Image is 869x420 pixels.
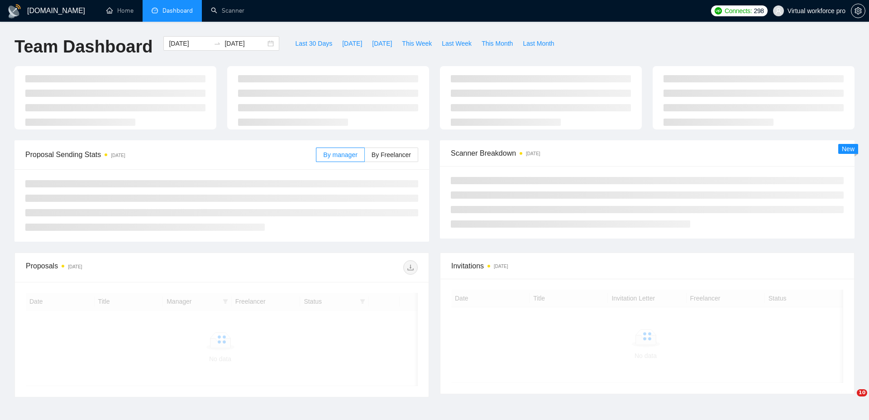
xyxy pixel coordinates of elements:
[372,38,392,48] span: [DATE]
[342,38,362,48] span: [DATE]
[68,264,82,269] time: [DATE]
[111,153,125,158] time: [DATE]
[7,4,22,19] img: logo
[857,389,867,396] span: 10
[842,145,855,153] span: New
[26,260,222,275] div: Proposals
[214,40,221,47] span: swap-right
[323,151,357,158] span: By manager
[337,36,367,51] button: [DATE]
[162,7,193,14] span: Dashboard
[518,36,559,51] button: Last Month
[169,38,210,48] input: Start date
[523,38,554,48] span: Last Month
[477,36,518,51] button: This Month
[152,7,158,14] span: dashboard
[494,264,508,269] time: [DATE]
[482,38,513,48] span: This Month
[437,36,477,51] button: Last Week
[214,40,221,47] span: to
[526,151,540,156] time: [DATE]
[397,36,437,51] button: This Week
[851,7,865,14] a: setting
[754,6,764,16] span: 298
[451,260,843,272] span: Invitations
[367,36,397,51] button: [DATE]
[14,36,153,57] h1: Team Dashboard
[725,6,752,16] span: Connects:
[290,36,337,51] button: Last 30 Days
[451,148,844,159] span: Scanner Breakdown
[295,38,332,48] span: Last 30 Days
[851,7,865,14] span: setting
[372,151,411,158] span: By Freelancer
[402,38,432,48] span: This Week
[25,149,316,160] span: Proposal Sending Stats
[442,38,472,48] span: Last Week
[211,7,244,14] a: searchScanner
[715,7,722,14] img: upwork-logo.png
[851,4,865,18] button: setting
[775,8,782,14] span: user
[224,38,266,48] input: End date
[838,389,860,411] iframe: Intercom live chat
[106,7,134,14] a: homeHome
